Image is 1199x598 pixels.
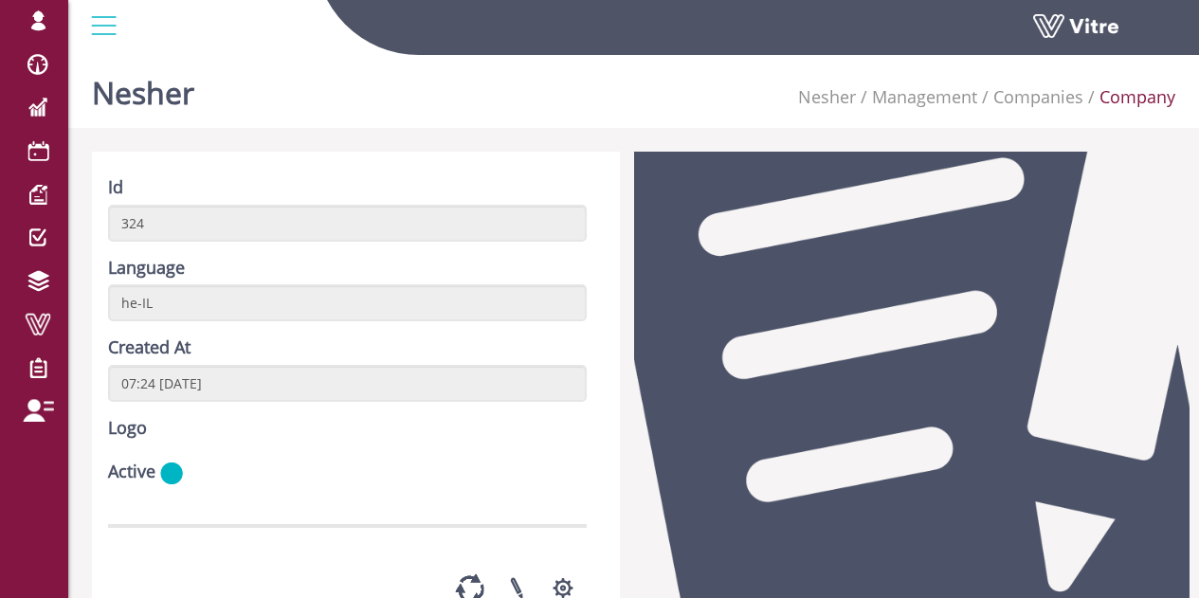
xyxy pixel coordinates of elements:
[1083,85,1175,110] li: Company
[108,460,155,484] label: Active
[798,85,856,108] a: Nesher
[108,416,147,441] label: Logo
[92,47,194,128] h1: Nesher
[856,85,977,110] li: Management
[160,462,183,485] img: yes
[108,256,185,281] label: Language
[108,175,123,200] label: Id
[108,335,191,360] label: Created At
[993,85,1083,108] a: Companies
